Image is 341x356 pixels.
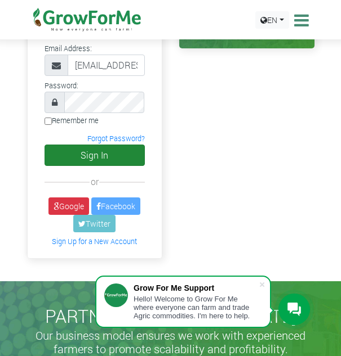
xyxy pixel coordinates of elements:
a: Google [48,197,89,215]
label: Password: [45,80,78,91]
div: Hello! Welcome to Grow For Me where everyone can farm and trade Agric commodities. I'm here to help. [134,295,259,320]
button: Sign In [45,145,145,166]
a: Sign Up for a New Account [52,237,137,246]
label: Email Address: [45,43,92,54]
a: EN [255,11,289,29]
input: Email Address [68,55,145,76]
h5: Our business model ensures we work with experienced farmers to promote scalability and profitabil... [30,328,312,355]
a: Forgot Password? [87,134,145,143]
label: Remember me [45,115,99,126]
h2: PARTNER [DATE] [32,305,310,327]
input: Remember me [45,118,52,125]
div: Grow For Me Support [134,283,259,292]
div: or [45,175,145,188]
